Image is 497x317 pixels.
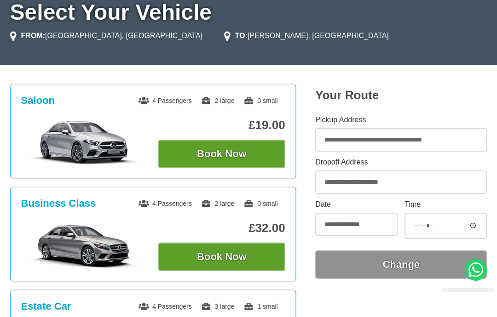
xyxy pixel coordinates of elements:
[201,303,235,310] span: 3 large
[315,250,487,279] button: Change
[21,32,45,40] strong: FROM:
[315,201,398,208] label: Date
[158,221,285,235] p: £32.00
[315,116,487,124] label: Pickup Address
[158,118,285,132] p: £19.00
[21,119,148,165] img: Saloon
[201,200,235,207] span: 2 large
[10,1,487,23] h1: Select Your Vehicle
[224,30,389,41] li: [PERSON_NAME], [GEOGRAPHIC_DATA]
[243,200,277,207] span: 0 small
[243,97,277,104] span: 0 small
[158,243,285,271] button: Book Now
[21,95,55,107] h3: Saloon
[315,158,487,166] label: Dropoff Address
[315,88,487,102] h2: Your Route
[21,198,96,209] h3: Business Class
[21,222,148,268] img: Business Class
[405,201,487,208] label: Time
[243,303,277,310] span: 1 small
[439,288,493,313] iframe: chat widget
[10,30,202,41] li: [GEOGRAPHIC_DATA], [GEOGRAPHIC_DATA]
[139,97,192,104] span: 4 Passengers
[235,32,248,40] strong: TO:
[201,97,235,104] span: 2 large
[158,140,285,168] button: Book Now
[139,200,192,207] span: 4 Passengers
[139,303,192,310] span: 4 Passengers
[21,300,71,312] h3: Estate Car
